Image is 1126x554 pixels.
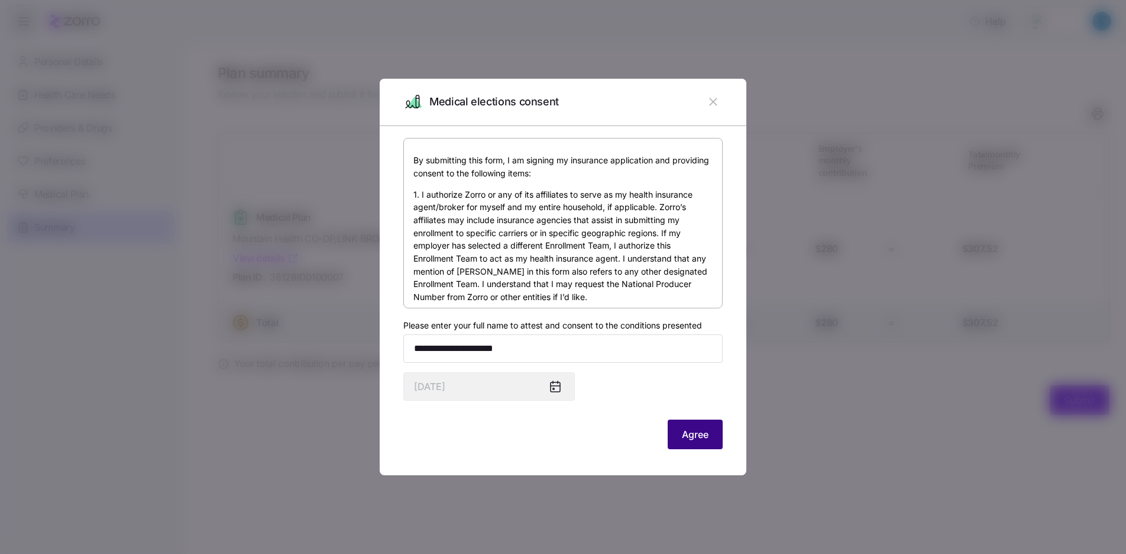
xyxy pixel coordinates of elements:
label: Please enter your full name to attest and consent to the conditions presented [403,319,702,332]
button: Agree [668,420,723,449]
p: By submitting this form, I am signing my insurance application and providing consent to the follo... [413,154,713,179]
p: 1. I authorize Zorro or any of its affiliates to serve as my health insurance agent/broker for my... [413,188,713,304]
span: Agree [682,427,708,442]
input: MM/DD/YYYY [403,372,575,401]
span: Medical elections consent [429,94,559,111]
